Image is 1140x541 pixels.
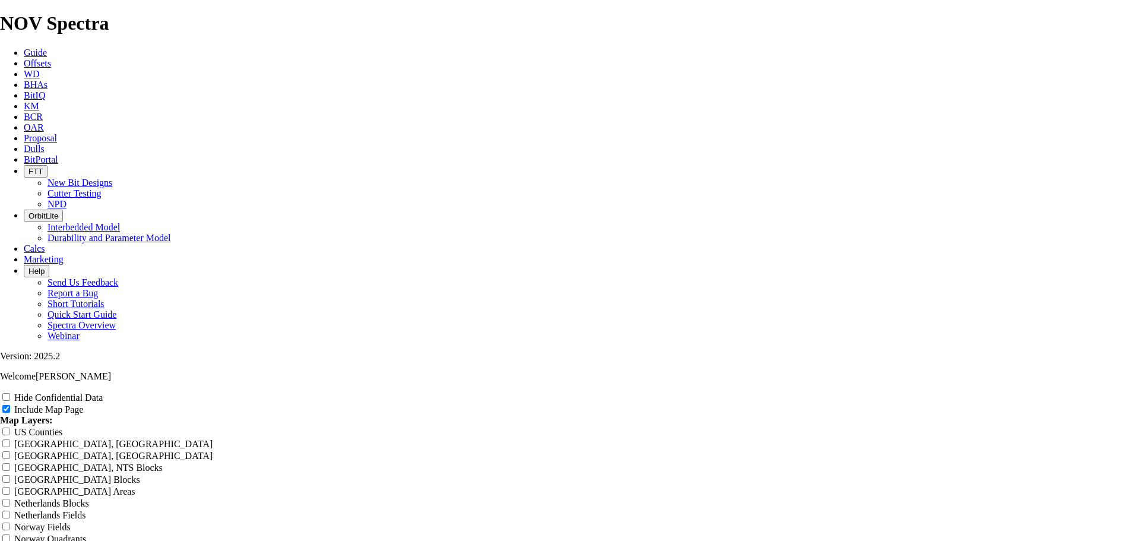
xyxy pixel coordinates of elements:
[24,243,45,254] a: Calcs
[14,486,135,496] label: [GEOGRAPHIC_DATA] Areas
[24,210,63,222] button: OrbitLite
[24,80,47,90] a: BHAs
[47,178,112,188] a: New Bit Designs
[24,144,45,154] a: Dulls
[28,267,45,276] span: Help
[28,167,43,176] span: FTT
[14,393,103,403] label: Hide Confidential Data
[47,299,104,309] a: Short Tutorials
[47,222,120,232] a: Interbedded Model
[14,522,71,532] label: Norway Fields
[36,371,111,381] span: [PERSON_NAME]
[24,133,57,143] a: Proposal
[47,188,102,198] a: Cutter Testing
[14,451,213,461] label: [GEOGRAPHIC_DATA], [GEOGRAPHIC_DATA]
[24,154,58,164] a: BitPortal
[14,510,85,520] label: Netherlands Fields
[47,288,98,298] a: Report a Bug
[24,69,40,79] a: WD
[24,122,44,132] a: OAR
[24,112,43,122] a: BCR
[14,498,89,508] label: Netherlands Blocks
[24,101,39,111] a: KM
[14,463,163,473] label: [GEOGRAPHIC_DATA], NTS Blocks
[24,254,64,264] a: Marketing
[14,474,140,485] label: [GEOGRAPHIC_DATA] Blocks
[14,427,62,437] label: US Counties
[14,404,83,415] label: Include Map Page
[47,331,80,341] a: Webinar
[28,211,58,220] span: OrbitLite
[47,199,66,209] a: NPD
[24,165,47,178] button: FTT
[47,233,171,243] a: Durability and Parameter Model
[47,320,116,330] a: Spectra Overview
[24,265,49,277] button: Help
[24,58,51,68] a: Offsets
[24,48,47,58] a: Guide
[14,439,213,449] label: [GEOGRAPHIC_DATA], [GEOGRAPHIC_DATA]
[24,90,45,100] a: BitIQ
[47,277,118,287] a: Send Us Feedback
[47,309,116,319] a: Quick Start Guide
